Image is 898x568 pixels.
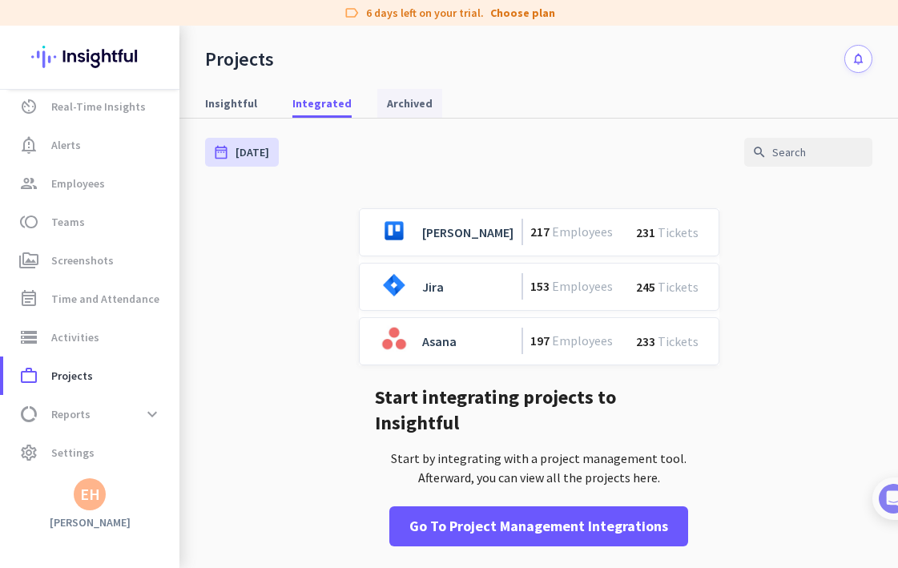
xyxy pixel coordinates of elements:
[19,443,38,462] i: settings
[387,95,433,111] span: Archived
[51,328,99,347] span: Activities
[19,212,38,232] i: toll
[19,251,38,270] i: perm_media
[752,145,767,159] i: search
[19,405,38,424] i: data_usage
[80,486,100,502] div: EH
[138,400,167,429] button: expand_more
[51,405,91,424] span: Reports
[636,279,655,295] span: 245
[375,385,703,436] h5: Start integrating projects to Insightful
[236,144,269,160] span: [DATE]
[550,332,615,348] span: Employees
[189,26,200,568] img: menu-toggle
[205,95,257,111] span: Insightful
[375,266,413,304] img: Jira icon
[550,224,615,240] span: Employees
[375,320,413,359] img: Asana icon
[31,26,148,88] img: Insightful logo
[19,97,38,116] i: av_timer
[844,45,872,73] button: notifications
[422,333,457,349] span: Asana
[3,126,179,164] a: notification_importantAlerts
[389,506,688,546] button: Go to Project Management Integrations
[636,224,655,240] span: 231
[51,97,146,116] span: Real-Time Insights
[3,433,179,472] a: settingsSettings
[51,289,159,308] span: Time and Attendance
[655,279,701,295] span: Tickets
[19,135,38,155] i: notification_important
[3,241,179,280] a: perm_mediaScreenshots
[636,333,655,349] span: 233
[3,395,179,433] a: data_usageReportsexpand_more
[3,357,179,395] a: work_outlineProjects
[3,87,179,126] a: av_timerReal-Time Insights
[490,5,555,21] a: Choose plan
[530,278,550,294] span: 153
[530,224,550,240] span: 217
[3,318,179,357] a: storageActivities
[852,52,865,66] i: notifications
[51,251,114,270] span: Screenshots
[344,5,360,21] i: label
[3,280,179,318] a: event_noteTime and Attendance
[409,516,668,537] div: Go to Project Management Integrations
[655,333,701,349] span: Tickets
[655,224,701,240] span: Tickets
[422,279,444,295] span: Jira
[292,95,352,111] span: Integrated
[19,174,38,193] i: group
[422,224,513,240] span: [PERSON_NAME]
[530,332,550,348] span: 197
[375,211,413,250] img: Trello icon
[19,366,38,385] i: work_outline
[213,144,229,160] i: date_range
[51,366,93,385] span: Projects
[744,138,872,167] input: Search
[51,443,95,462] span: Settings
[3,203,179,241] a: tollTeams
[19,289,38,308] i: event_note
[550,278,615,294] span: Employees
[19,328,38,347] i: storage
[3,164,179,203] a: groupEmployees
[51,212,85,232] span: Teams
[375,449,703,487] p: Start by integrating with a project management tool. Afterward, you can view all the projects here.
[205,47,274,71] div: Projects
[51,135,81,155] span: Alerts
[51,174,105,193] span: Employees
